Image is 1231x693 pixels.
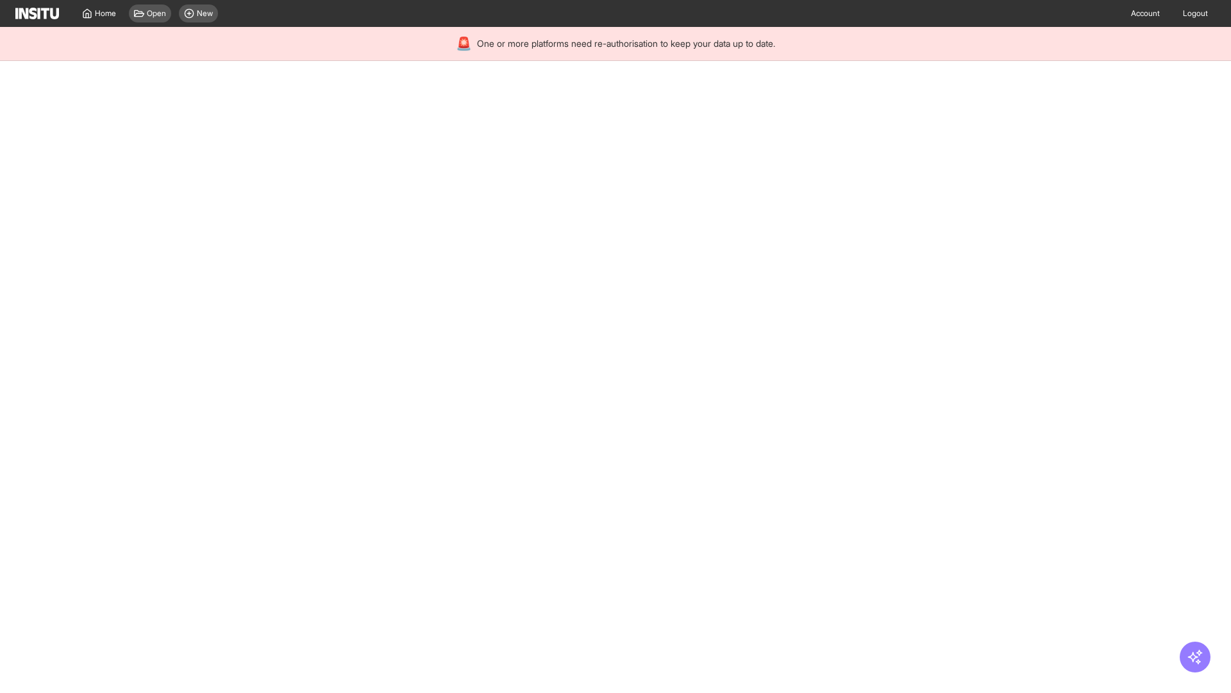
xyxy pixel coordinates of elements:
[477,37,775,50] span: One or more platforms need re-authorisation to keep your data up to date.
[197,8,213,19] span: New
[456,35,472,53] div: 🚨
[15,8,59,19] img: Logo
[95,8,116,19] span: Home
[147,8,166,19] span: Open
